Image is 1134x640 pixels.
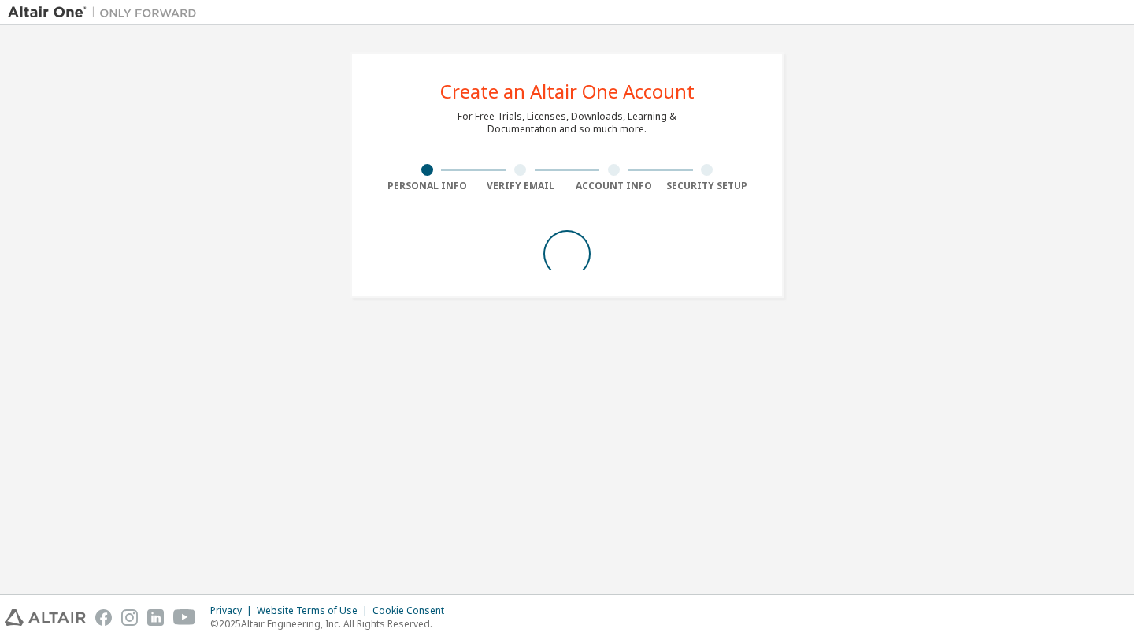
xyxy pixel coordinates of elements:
div: Create an Altair One Account [440,82,695,101]
img: instagram.svg [121,609,138,626]
div: Security Setup [661,180,754,192]
img: altair_logo.svg [5,609,86,626]
div: Verify Email [474,180,568,192]
div: Cookie Consent [372,605,454,617]
div: Privacy [210,605,257,617]
div: Website Terms of Use [257,605,372,617]
img: linkedin.svg [147,609,164,626]
p: © 2025 Altair Engineering, Inc. All Rights Reserved. [210,617,454,631]
img: facebook.svg [95,609,112,626]
div: For Free Trials, Licenses, Downloads, Learning & Documentation and so much more. [458,110,676,136]
img: Altair One [8,5,205,20]
img: youtube.svg [173,609,196,626]
div: Account Info [567,180,661,192]
div: Personal Info [380,180,474,192]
